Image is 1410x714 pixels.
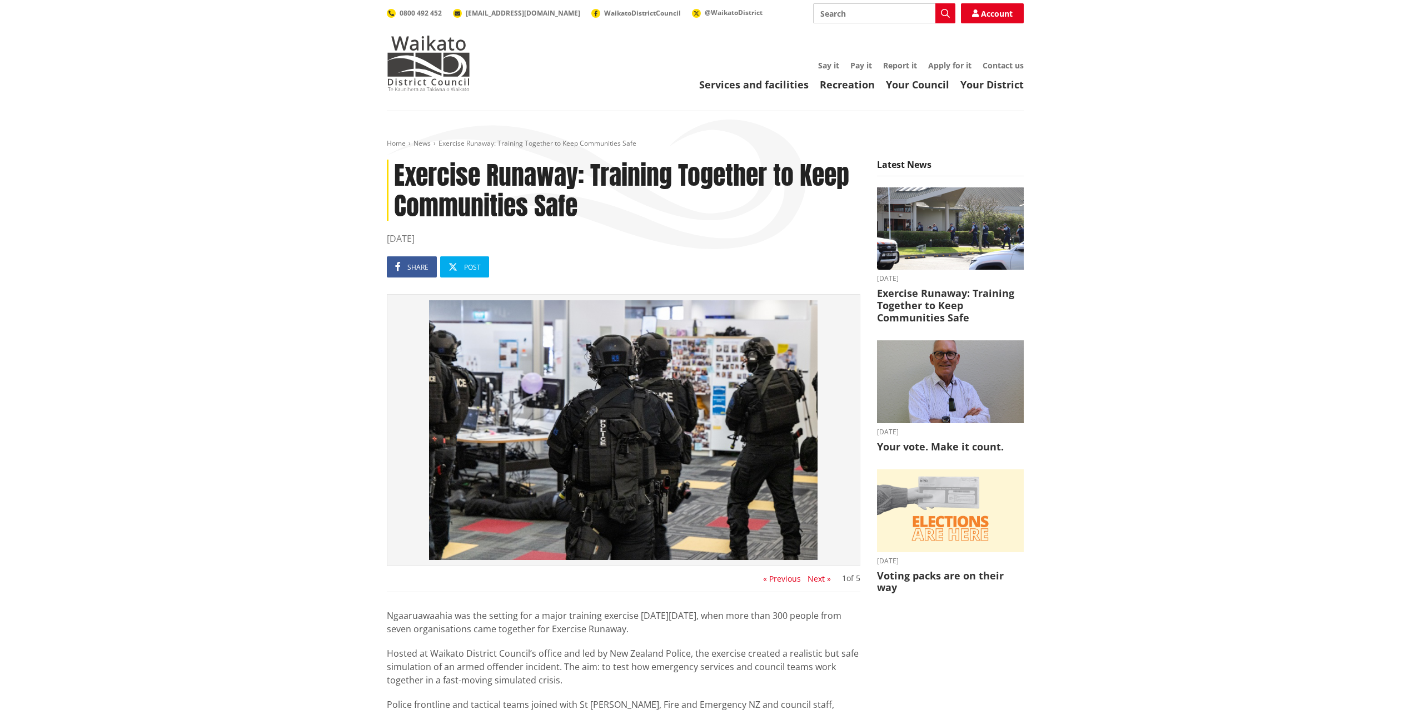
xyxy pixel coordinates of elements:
[453,8,580,18] a: [EMAIL_ADDRESS][DOMAIN_NAME]
[387,139,1024,148] nav: breadcrumb
[387,256,437,277] a: Share
[877,187,1024,270] img: AOS Exercise Runaway
[877,160,1024,176] h5: Latest News
[692,8,763,17] a: @WaikatoDistrict
[883,60,917,71] a: Report it
[387,138,406,148] a: Home
[387,36,470,91] img: Waikato District Council - Te Kaunihera aa Takiwaa o Waikato
[850,60,872,71] a: Pay it
[387,609,860,636] p: Ngaaruawaahia was the setting for a major training exercise [DATE][DATE], when more than 300 peop...
[983,60,1024,71] a: Contact us
[820,78,875,91] a: Recreation
[877,287,1024,324] h3: Exercise Runaway: Training Together to Keep Communities Safe
[393,300,854,560] img: 029-PRZ_2409
[818,60,839,71] a: Say it
[439,138,636,148] span: Exercise Runaway: Training Together to Keep Communities Safe
[440,256,489,277] a: Post
[877,275,1024,282] time: [DATE]
[842,573,846,583] span: 1
[699,78,809,91] a: Services and facilities
[877,429,1024,435] time: [DATE]
[877,340,1024,423] img: Craig Hobbs
[387,232,860,245] time: [DATE]
[466,8,580,18] span: [EMAIL_ADDRESS][DOMAIN_NAME]
[877,469,1024,594] a: [DATE] Voting packs are on their way
[961,3,1024,23] a: Account
[604,8,681,18] span: WaikatoDistrictCouncil
[705,8,763,17] span: @WaikatoDistrict
[886,78,949,91] a: Your Council
[877,558,1024,564] time: [DATE]
[877,187,1024,324] a: [DATE] Exercise Runaway: Training Together to Keep Communities Safe
[387,647,860,687] p: Hosted at Waikato District Council’s office and led by New Zealand Police, the exercise created a...
[763,574,801,583] button: « Previous
[877,340,1024,453] a: [DATE] Your vote. Make it count.
[877,469,1024,552] img: Elections are here
[387,8,442,18] a: 0800 492 452
[877,570,1024,594] h3: Voting packs are on their way
[808,574,831,583] button: Next »
[960,78,1024,91] a: Your District
[591,8,681,18] a: WaikatoDistrictCouncil
[413,138,431,148] a: News
[400,8,442,18] span: 0800 492 452
[464,262,481,272] span: Post
[813,3,955,23] input: Search input
[842,574,860,582] div: of 5
[877,441,1024,453] h3: Your vote. Make it count.
[387,160,860,221] h1: Exercise Runaway: Training Together to Keep Communities Safe
[407,262,429,272] span: Share
[928,60,971,71] a: Apply for it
